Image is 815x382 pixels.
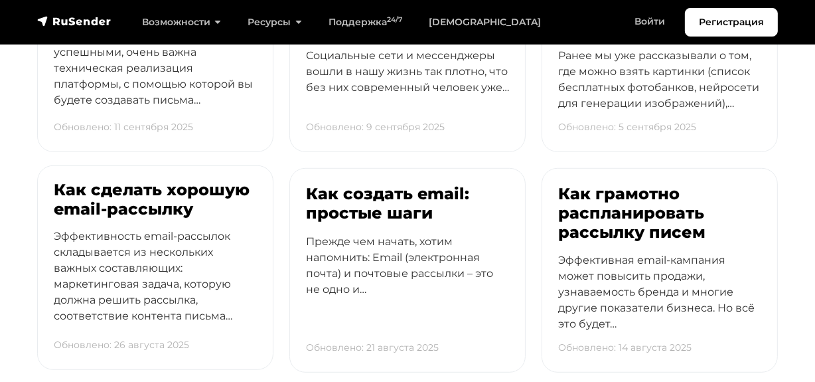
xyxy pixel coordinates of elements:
a: Войти [621,8,678,35]
p: Прежде чем начать, хотим напомнить: Email (электронная почта) и почтовые рассылки – это не одно и… [306,234,509,322]
h3: Как сделать хорошую email-рассылку [54,181,257,219]
p: Социальные сети и мессенджеры вошли в нашу жизнь так плотно, что без них современный человек уже… [306,48,509,120]
p: Эффективная email-кампания может повысить продажи, узнаваемость бренда и многие другие показатели... [558,252,761,356]
a: Как создать email: простые шаги Прежде чем начать, хотим напомнить: Email (электронная почта) и п... [289,168,526,373]
a: Возможности [129,9,234,36]
sup: 24/7 [387,15,402,24]
a: Регистрация [685,8,778,37]
a: Ресурсы [234,9,315,36]
h3: Как грамотно распланировать рассылку писем [558,185,761,242]
img: RuSender [37,15,111,28]
h3: Как создать email: простые шаги [306,185,509,223]
p: Обновлено: 5 сентября 2025 [558,114,696,141]
p: Обновлено: 9 сентября 2025 [306,114,445,141]
p: Обновлено: 11 сентября 2025 [54,114,193,141]
p: Обновлено: 26 августа 2025 [54,332,189,359]
p: Обновлено: 21 августа 2025 [306,334,439,361]
a: Как сделать хорошую email-рассылку Эффективность email-рассылок складывается из нескольких важных... [37,165,273,370]
p: Ранее мы уже рассказывали о том, где можно взять картинки (список бесплатных фотобанков, нейросет... [558,48,761,136]
a: [DEMOGRAPHIC_DATA] [415,9,554,36]
a: Как грамотно распланировать рассылку писем Эффективная email-кампания может повысить продажи, узн... [542,168,778,373]
p: Чтобы email-рассылки были успешными, очень важна техническая реализация платформы, с помощью кото... [54,29,257,132]
p: Эффективность email-рассылок складывается из нескольких важных составляющих: маркетинговая задача... [54,229,257,348]
a: Поддержка24/7 [315,9,415,36]
p: Обновлено: 14 августа 2025 [558,334,692,361]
